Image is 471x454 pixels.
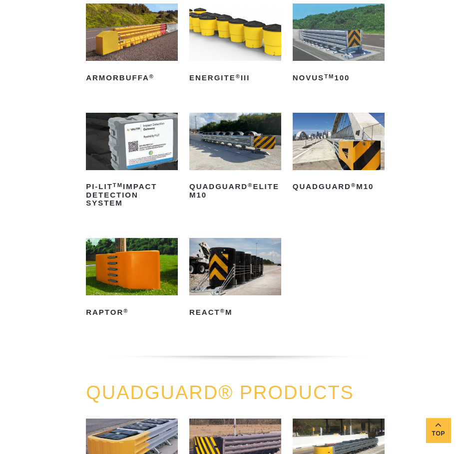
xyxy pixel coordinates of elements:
[248,182,253,188] sup: ®
[189,70,281,86] h2: ENERGITE III
[86,3,178,86] a: ArmorBuffa®
[426,428,451,440] span: Top
[86,70,178,86] h2: ArmorBuffa
[189,3,281,86] a: ENERGITE®III
[86,304,178,320] h2: RAPTOR
[293,179,385,195] h2: QuadGuard M10
[236,73,241,79] sup: ®
[220,308,225,314] sup: ®
[189,304,281,320] h2: REACT M
[189,238,281,320] a: REACT®M
[293,3,385,86] a: NOVUSTM100
[351,182,356,188] sup: ®
[324,73,334,79] sup: TM
[189,179,281,203] h2: QuadGuard Elite M10
[86,113,178,212] a: PI-LITTMImpact Detection System
[149,73,154,79] sup: ®
[86,179,178,212] h2: PI-LIT Impact Detection System
[293,113,385,195] a: QuadGuard®M10
[113,182,123,188] sup: TM
[293,70,385,86] h2: NOVUS 100
[86,382,354,403] a: QUADGUARD® PRODUCTS
[189,113,281,203] a: QuadGuard®Elite M10
[426,418,451,443] a: Top
[86,238,178,320] a: RAPTOR®
[123,308,128,314] sup: ®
